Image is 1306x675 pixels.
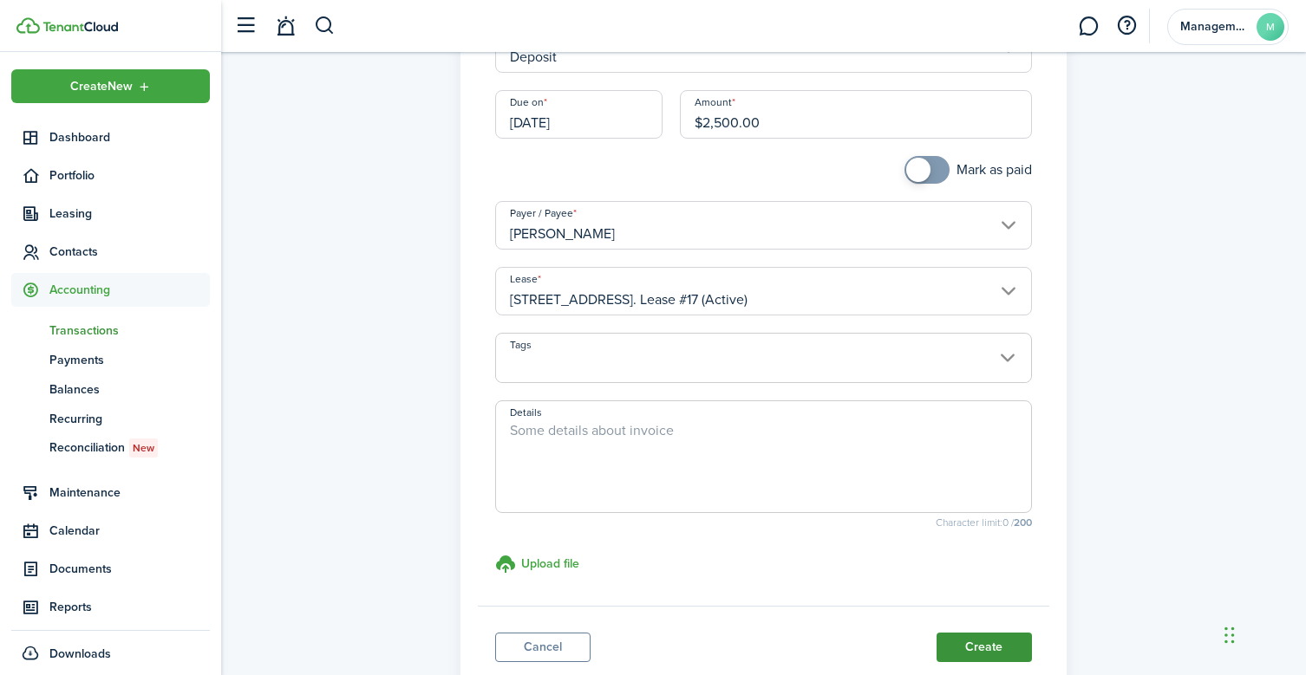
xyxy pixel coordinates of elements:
[49,321,210,340] span: Transactions
[49,645,111,663] span: Downloads
[11,345,210,374] a: Payments
[11,315,210,345] a: Transactions
[521,555,579,573] h3: Upload file
[49,351,210,369] span: Payments
[229,10,262,42] button: Open sidebar
[49,410,210,428] span: Recurring
[49,128,210,146] span: Dashboard
[495,633,591,662] a: Cancel
[1180,21,1250,33] span: Management
[495,517,1031,528] small: Character limit: 0 /
[49,380,210,399] span: Balances
[49,560,210,578] span: Documents
[49,438,210,458] span: Reconciliation
[49,281,210,299] span: Accounting
[1257,13,1284,41] avatar-text: M
[11,69,210,103] button: Open menu
[49,522,210,540] span: Calendar
[70,81,133,93] span: Create New
[49,204,210,223] span: Leasing
[16,17,40,34] img: TenantCloud
[11,590,210,624] a: Reports
[133,440,154,456] span: New
[42,22,118,32] img: TenantCloud
[314,11,336,41] button: Search
[1224,609,1235,661] div: Drag
[1112,11,1141,41] button: Open resource center
[1072,4,1105,49] a: Messaging
[1014,515,1032,530] b: 200
[49,166,210,185] span: Portfolio
[49,598,210,616] span: Reports
[11,120,210,154] a: Dashboard
[495,90,663,139] input: mm/dd/yyyy
[49,243,210,261] span: Contacts
[11,374,210,404] a: Balances
[937,633,1032,662] button: Create
[49,484,210,502] span: Maintenance
[11,433,210,463] a: ReconciliationNew
[269,4,302,49] a: Notifications
[1219,592,1306,675] iframe: Chat Widget
[11,404,210,433] a: Recurring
